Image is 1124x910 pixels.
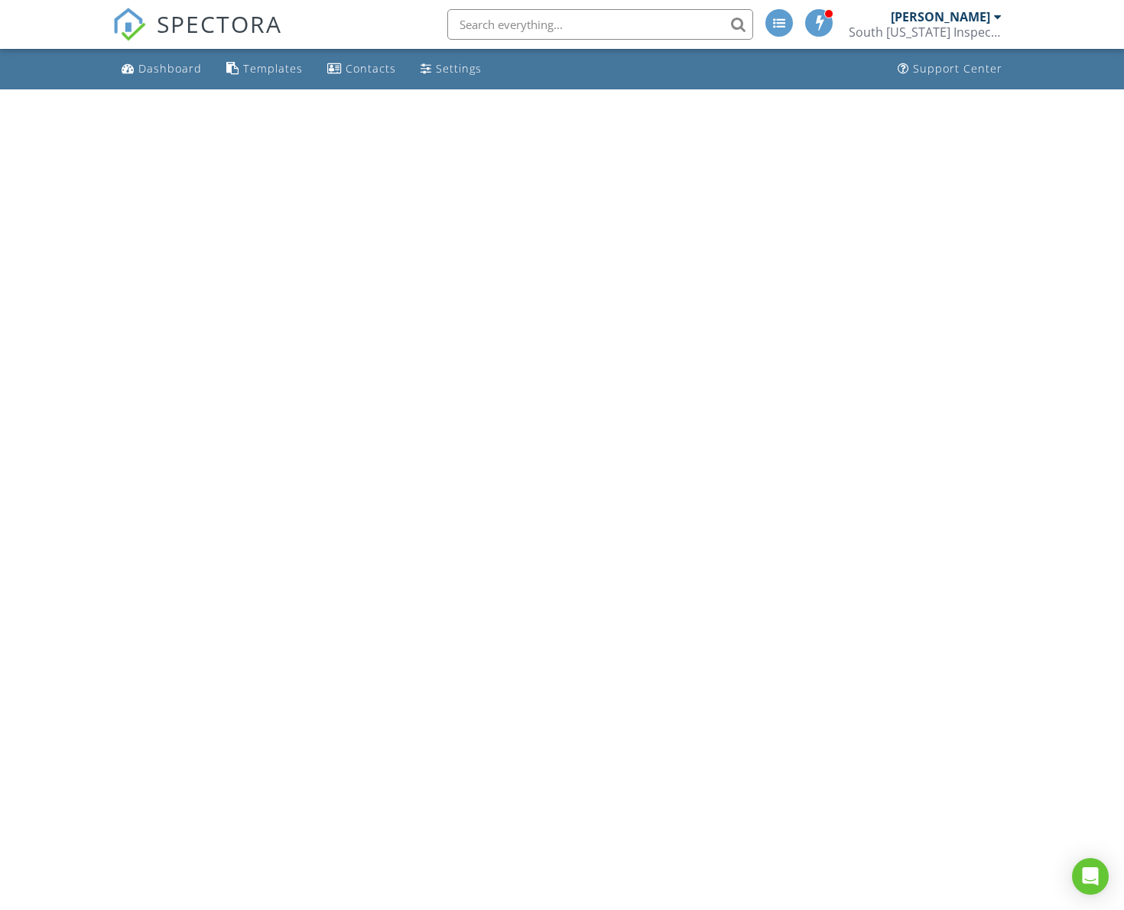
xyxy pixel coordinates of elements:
[414,55,488,83] a: Settings
[112,8,146,41] img: The Best Home Inspection Software - Spectora
[892,55,1009,83] a: Support Center
[321,55,402,83] a: Contacts
[891,9,990,24] div: [PERSON_NAME]
[913,61,1002,76] div: Support Center
[849,24,1002,40] div: South Florida Inspectors
[157,8,282,40] span: SPECTORA
[1072,858,1109,895] div: Open Intercom Messenger
[115,55,208,83] a: Dashboard
[436,61,482,76] div: Settings
[112,21,282,53] a: SPECTORA
[220,55,309,83] a: Templates
[243,61,303,76] div: Templates
[346,61,396,76] div: Contacts
[138,61,202,76] div: Dashboard
[447,9,753,40] input: Search everything...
